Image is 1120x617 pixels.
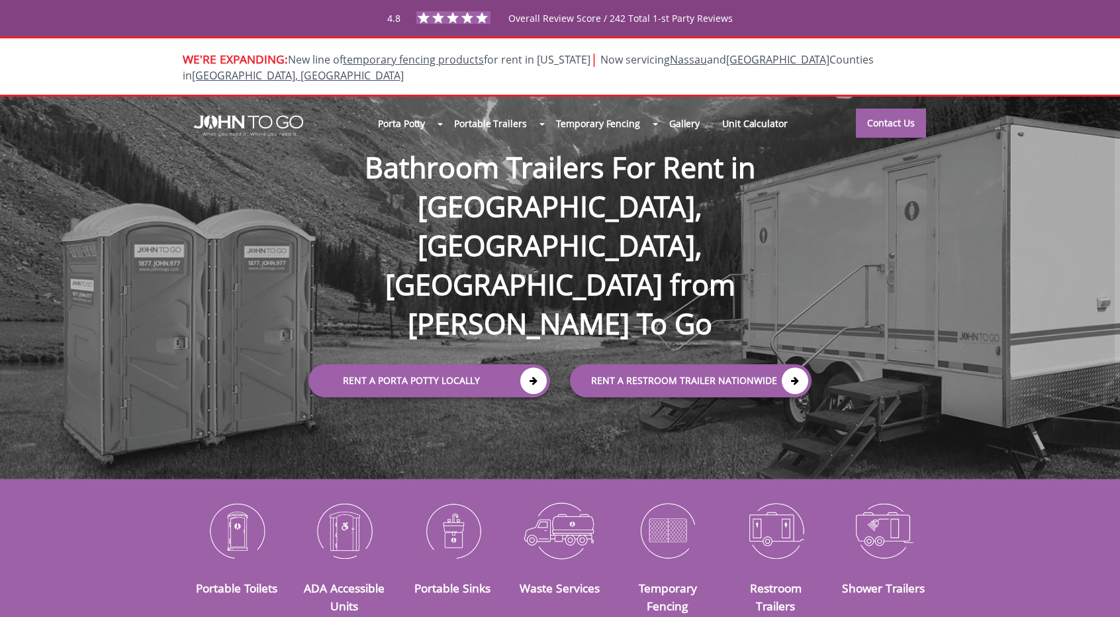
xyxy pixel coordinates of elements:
a: Restroom Trailers [750,580,802,613]
a: Portable Sinks [414,580,490,596]
a: Portable Trailers [443,109,537,138]
a: Porta Potty [367,109,436,138]
a: Gallery [658,109,711,138]
a: Temporary Fencing [545,109,651,138]
a: [GEOGRAPHIC_DATA] [726,52,829,67]
a: ADA Accessible Units [304,580,385,613]
a: Contact Us [856,109,926,138]
a: temporary fencing products [343,52,484,67]
h1: Bathroom Trailers For Rent in [GEOGRAPHIC_DATA], [GEOGRAPHIC_DATA], [GEOGRAPHIC_DATA] from [PERSO... [295,105,825,344]
img: Restroom-Trailers-icon_N.png [731,496,819,565]
a: Portable Toilets [196,580,277,596]
img: Portable-Toilets-icon_N.png [193,496,281,565]
img: ADA-Accessible-Units-icon_N.png [301,496,389,565]
a: [GEOGRAPHIC_DATA], [GEOGRAPHIC_DATA] [192,68,404,83]
img: Waste-Services-icon_N.png [516,496,604,565]
span: Overall Review Score / 242 Total 1-st Party Reviews [508,12,733,51]
a: Waste Services [520,580,600,596]
span: 4.8 [387,12,400,24]
span: New line of for rent in [US_STATE] [183,52,874,83]
a: rent a RESTROOM TRAILER Nationwide [570,364,812,397]
img: Portable-Sinks-icon_N.png [408,496,496,565]
span: | [590,50,598,68]
img: Temporary-Fencing-cion_N.png [624,496,712,565]
a: Shower Trailers [842,580,925,596]
a: Unit Calculator [711,109,799,138]
img: JOHN to go [194,115,303,136]
a: Temporary Fencing [639,580,697,613]
span: WE'RE EXPANDING: [183,51,288,67]
a: Nassau [670,52,707,67]
img: Shower-Trailers-icon_N.png [839,496,927,565]
a: Rent a Porta Potty Locally [308,364,550,397]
